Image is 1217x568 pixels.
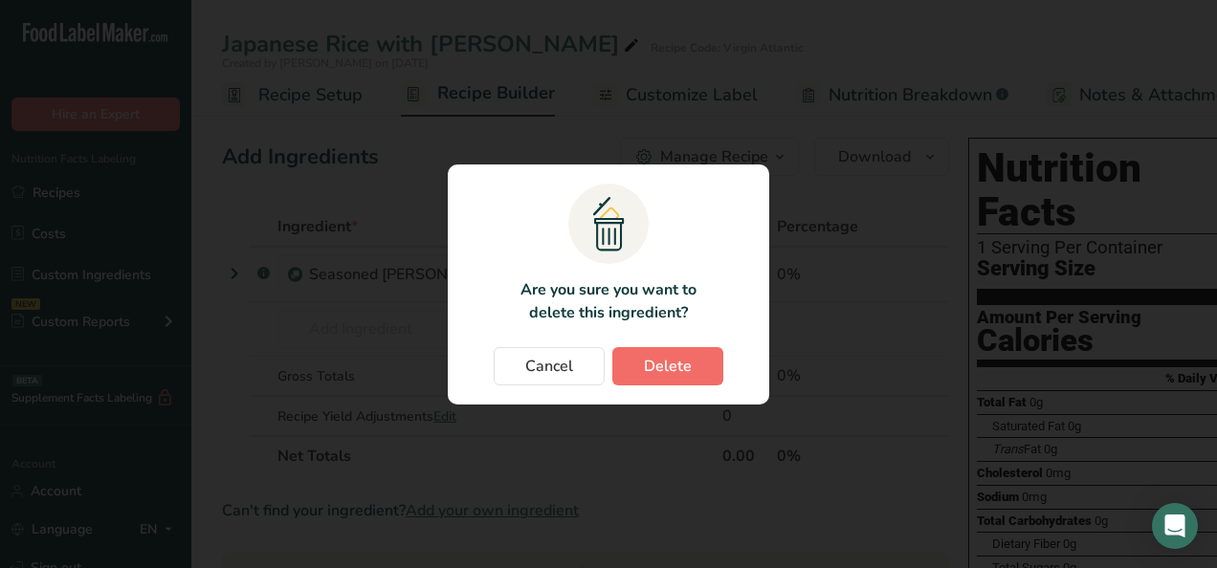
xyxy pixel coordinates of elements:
button: Cancel [494,347,605,385]
span: Cancel [525,355,573,378]
p: Are you sure you want to delete this ingredient? [509,278,707,324]
button: Delete [612,347,723,385]
div: Open Intercom Messenger [1152,503,1198,549]
span: Delete [644,355,692,378]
